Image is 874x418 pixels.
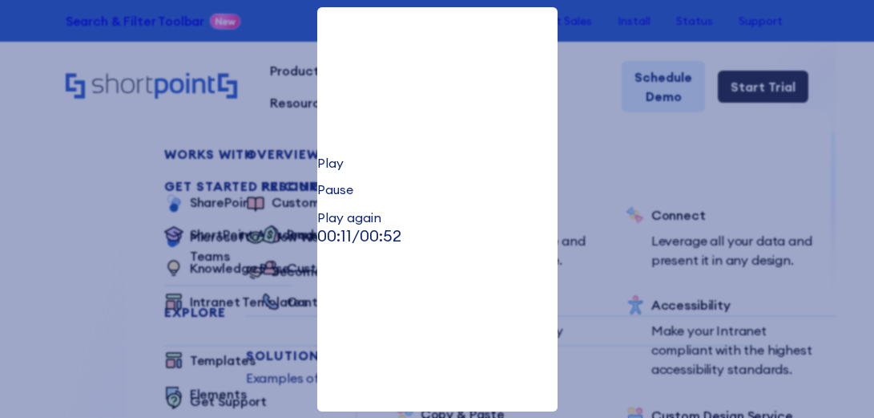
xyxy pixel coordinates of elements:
span: 00:11 [317,225,352,246]
div: Play again [317,211,558,224]
span: 00:52 [360,225,401,246]
p: / [317,224,558,248]
div: Play [317,156,558,169]
video: Your browser does not support the video tag. [317,7,558,128]
div: Pause [317,183,558,196]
